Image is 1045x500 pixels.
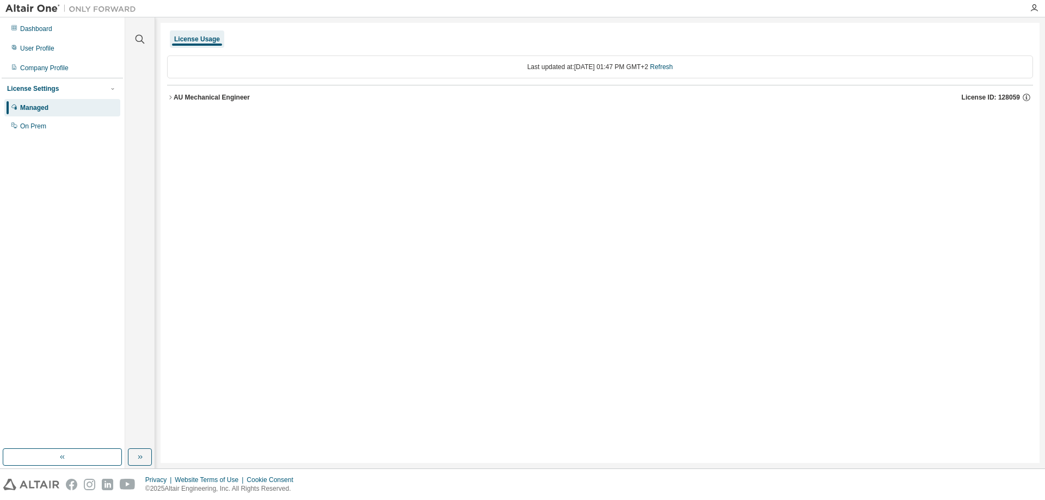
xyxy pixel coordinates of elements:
img: instagram.svg [84,479,95,490]
img: youtube.svg [120,479,136,490]
img: facebook.svg [66,479,77,490]
div: Company Profile [20,64,69,72]
div: Cookie Consent [247,476,299,484]
div: License Settings [7,84,59,93]
img: linkedin.svg [102,479,113,490]
div: Last updated at: [DATE] 01:47 PM GMT+2 [167,55,1033,78]
div: Website Terms of Use [175,476,247,484]
span: License ID: 128059 [962,93,1020,102]
p: © 2025 Altair Engineering, Inc. All Rights Reserved. [145,484,300,493]
img: Altair One [5,3,142,14]
a: Refresh [650,63,673,71]
div: User Profile [20,44,54,53]
div: AU Mechanical Engineer [174,93,250,102]
img: altair_logo.svg [3,479,59,490]
div: On Prem [20,122,46,131]
button: AU Mechanical EngineerLicense ID: 128059 [167,85,1033,109]
div: License Usage [174,35,220,44]
div: Dashboard [20,24,52,33]
div: Privacy [145,476,175,484]
div: Managed [20,103,48,112]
